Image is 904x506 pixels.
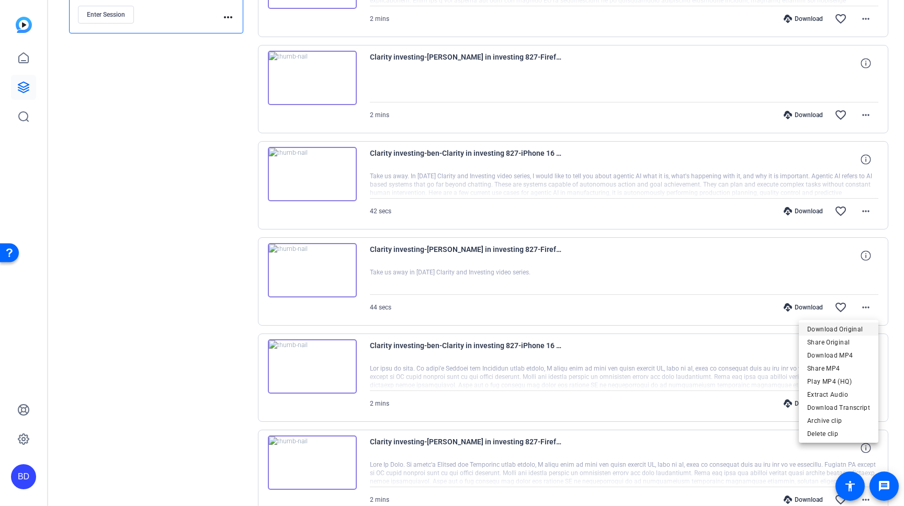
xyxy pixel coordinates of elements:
span: Archive clip [807,415,870,427]
span: Download Original [807,323,870,336]
span: Extract Audio [807,388,870,401]
span: Download MP4 [807,349,870,362]
span: Share Original [807,336,870,349]
span: Delete clip [807,428,870,440]
span: Download Transcript [807,401,870,414]
span: Share MP4 [807,362,870,375]
span: Play MP4 (HQ) [807,375,870,388]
